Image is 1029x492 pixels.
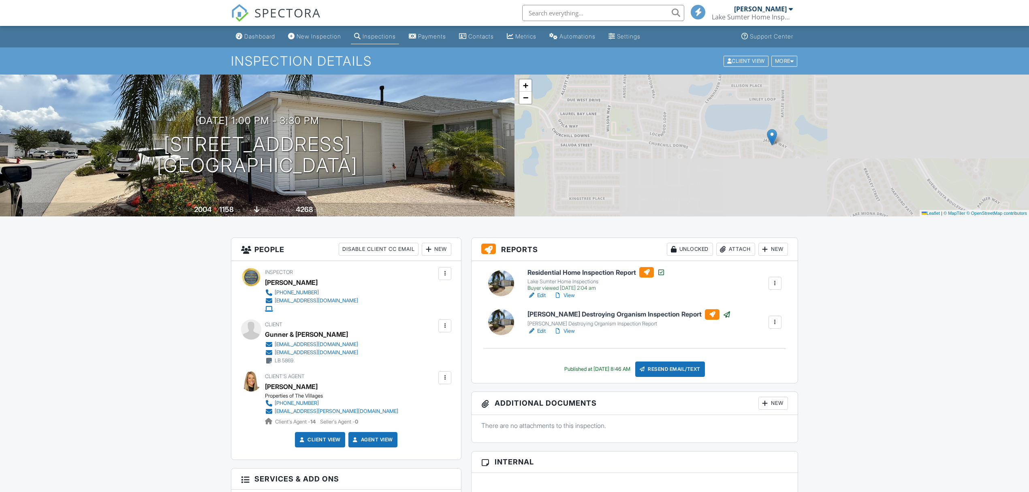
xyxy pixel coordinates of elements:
[265,381,318,393] a: [PERSON_NAME]
[635,362,705,377] div: Resend Email/Text
[554,291,575,299] a: View
[941,211,942,216] span: |
[522,5,684,21] input: Search everything...
[233,29,278,44] a: Dashboard
[275,297,358,304] div: [EMAIL_ADDRESS][DOMAIN_NAME]
[184,207,193,213] span: Built
[418,33,446,40] div: Payments
[363,33,396,40] div: Inspections
[472,451,798,473] h3: Internal
[296,205,313,214] div: 4268
[157,134,358,177] h1: [STREET_ADDRESS] [GEOGRAPHIC_DATA]
[219,205,234,214] div: 1158
[724,56,769,66] div: Client View
[527,267,665,278] h6: Residential Home Inspection Report
[231,4,249,22] img: The Best Home Inspection Software - Spectora
[758,397,788,410] div: New
[723,58,771,64] a: Client View
[235,207,246,213] span: sq. ft.
[667,243,713,256] div: Unlocked
[231,54,798,68] h1: Inspection Details
[244,33,275,40] div: Dashboard
[519,79,532,92] a: Zoom in
[771,56,798,66] div: More
[320,419,358,425] span: Seller's Agent -
[546,29,599,44] a: Automations (Basic)
[527,278,665,285] div: Lake Sumter Home Inspections
[265,297,358,305] a: [EMAIL_ADDRESS][DOMAIN_NAME]
[231,238,461,261] h3: People
[278,207,295,213] span: Lot Size
[527,321,731,327] div: [PERSON_NAME] Destroying Organism Inspection Report
[265,373,305,379] span: Client's Agent
[515,33,536,40] div: Metrics
[605,29,644,44] a: Settings
[351,29,399,44] a: Inspections
[504,29,540,44] a: Metrics
[265,321,282,327] span: Client
[523,80,528,90] span: +
[275,289,319,296] div: [PHONE_NUMBER]
[527,291,546,299] a: Edit
[944,211,965,216] a: © MapTiler
[275,349,358,356] div: [EMAIL_ADDRESS][DOMAIN_NAME]
[194,205,211,214] div: 2004
[468,33,494,40] div: Contacts
[351,436,393,444] a: Agent View
[285,29,344,44] a: New Inspection
[523,92,528,103] span: −
[261,207,270,213] span: slab
[254,4,321,21] span: SPECTORA
[527,285,665,291] div: Buyer viewed [DATE] 2:04 am
[355,419,358,425] strong: 0
[527,309,731,327] a: [PERSON_NAME] Destroying Organism Inspection Report [PERSON_NAME] Destroying Organism Inspection ...
[231,468,461,490] h3: Services & Add ons
[314,207,324,213] span: sq.ft.
[716,243,755,256] div: Attach
[527,309,731,320] h6: [PERSON_NAME] Destroying Organism Inspection Report
[265,276,318,289] div: [PERSON_NAME]
[472,238,798,261] h3: Reports
[422,243,451,256] div: New
[712,13,793,21] div: Lake Sumter Home Inspections
[265,399,398,407] a: [PHONE_NUMBER]
[265,340,358,349] a: [EMAIL_ADDRESS][DOMAIN_NAME]
[559,33,596,40] div: Automations
[481,421,788,430] p: There are no attachments to this inspection.
[275,408,398,415] div: [EMAIL_ADDRESS][PERSON_NAME][DOMAIN_NAME]
[967,211,1027,216] a: © OpenStreetMap contributors
[758,243,788,256] div: New
[310,419,316,425] strong: 14
[196,115,319,126] h3: [DATE] 1:00 pm - 3:30 pm
[734,5,787,13] div: [PERSON_NAME]
[527,327,546,335] a: Edit
[564,366,630,372] div: Published at [DATE] 8:46 AM
[617,33,640,40] div: Settings
[767,129,777,145] img: Marker
[265,407,398,415] a: [EMAIL_ADDRESS][PERSON_NAME][DOMAIN_NAME]
[265,349,358,357] a: [EMAIL_ADDRESS][DOMAIN_NAME]
[519,92,532,104] a: Zoom out
[275,341,358,348] div: [EMAIL_ADDRESS][DOMAIN_NAME]
[922,211,940,216] a: Leaflet
[406,29,449,44] a: Payments
[750,33,793,40] div: Support Center
[265,269,293,275] span: Inspector
[339,243,418,256] div: Disable Client CC Email
[738,29,796,44] a: Support Center
[275,400,319,406] div: [PHONE_NUMBER]
[231,11,321,28] a: SPECTORA
[275,357,293,364] div: LB 5869
[298,436,341,444] a: Client View
[456,29,497,44] a: Contacts
[297,33,341,40] div: New Inspection
[265,393,405,399] div: Properties of The Villages
[265,328,348,340] div: Gunner & [PERSON_NAME]
[554,327,575,335] a: View
[527,267,665,291] a: Residential Home Inspection Report Lake Sumter Home Inspections Buyer viewed [DATE] 2:04 am
[472,392,798,415] h3: Additional Documents
[265,289,358,297] a: [PHONE_NUMBER]
[275,419,317,425] span: Client's Agent -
